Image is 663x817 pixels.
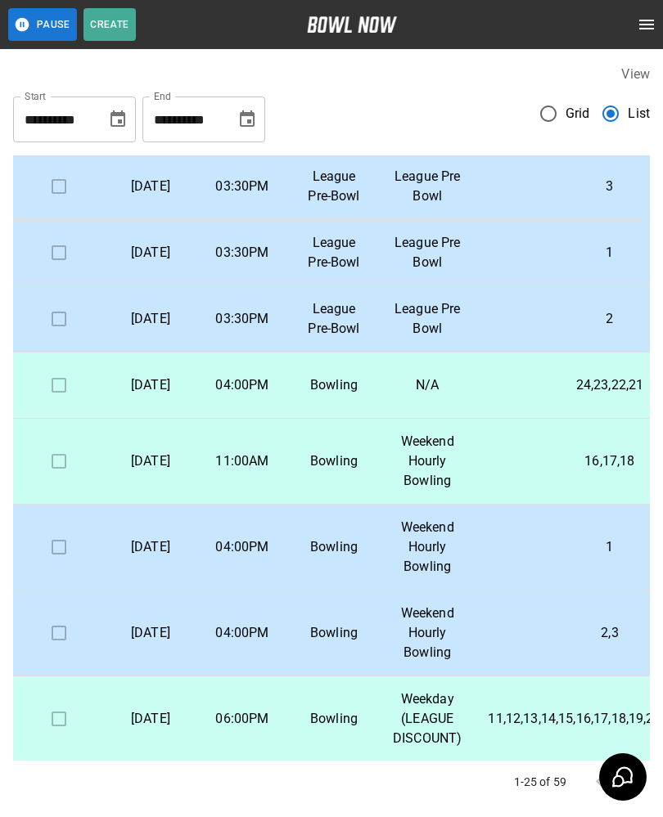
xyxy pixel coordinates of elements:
[301,451,367,471] p: Bowling
[307,16,397,33] img: logo
[83,8,136,41] button: Create
[210,623,275,643] p: 04:00PM
[210,309,275,329] p: 03:30PM
[301,375,367,395] p: Bowling
[301,167,367,206] p: League Pre-Bowl
[118,709,183,729] p: [DATE]
[393,233,462,272] p: League Pre Bowl
[393,432,462,491] p: Weekend Hourly Bowling
[210,243,275,263] p: 03:30PM
[514,774,567,790] p: 1-25 of 59
[8,8,77,41] button: Pause
[231,103,264,136] button: Choose date, selected date is Oct 11, 2025
[118,177,183,196] p: [DATE]
[101,103,134,136] button: Choose date, selected date is Sep 12, 2025
[393,518,462,577] p: Weekend Hourly Bowling
[393,167,462,206] p: League Pre Bowl
[210,375,275,395] p: 04:00PM
[628,104,650,123] span: List
[210,709,275,729] p: 06:00PM
[118,375,183,395] p: [DATE]
[210,537,275,557] p: 04:00PM
[210,177,275,196] p: 03:30PM
[118,451,183,471] p: [DATE]
[118,243,183,263] p: [DATE]
[301,623,367,643] p: Bowling
[118,623,183,643] p: [DATE]
[393,375,462,395] p: N/A
[393,689,462,748] p: Weekday (LEAGUE DISCOUNT)
[301,233,367,272] p: League Pre-Bowl
[118,309,183,329] p: [DATE]
[301,709,367,729] p: Bowling
[630,8,663,41] button: open drawer
[118,537,183,557] p: [DATE]
[393,299,462,339] p: League Pre Bowl
[621,66,650,82] label: View
[393,604,462,662] p: Weekend Hourly Bowling
[301,299,367,339] p: League Pre-Bowl
[210,451,275,471] p: 11:00AM
[301,537,367,557] p: Bowling
[566,104,590,123] span: Grid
